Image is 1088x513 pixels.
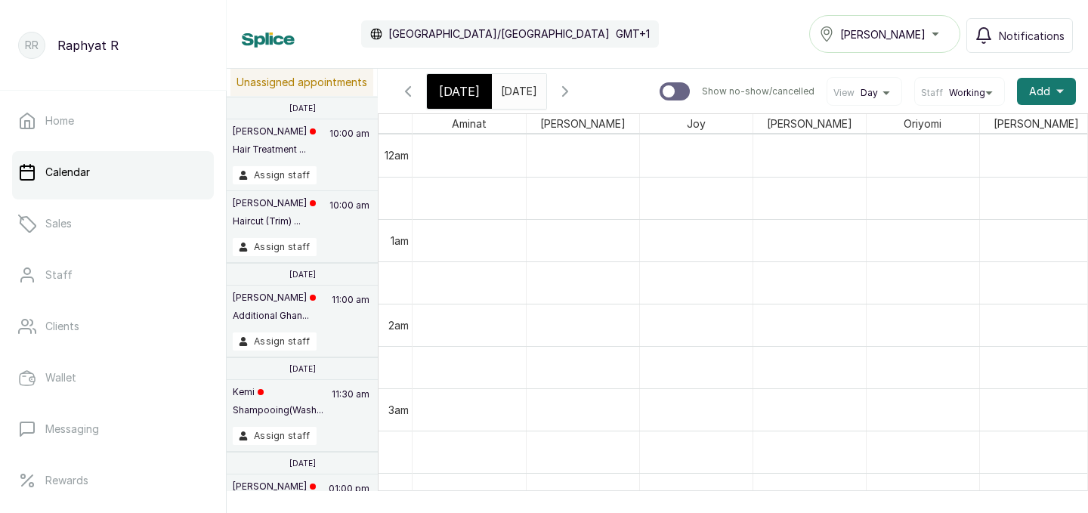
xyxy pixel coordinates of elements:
[388,26,610,42] p: [GEOGRAPHIC_DATA]/[GEOGRAPHIC_DATA]
[233,481,316,493] p: [PERSON_NAME]
[439,82,480,100] span: [DATE]
[289,270,316,279] p: [DATE]
[921,87,998,99] button: StaffWorking
[1029,84,1050,99] span: Add
[1017,78,1076,105] button: Add
[921,87,943,99] span: Staff
[833,87,895,99] button: ViewDay
[329,386,372,427] p: 11:30 am
[45,319,79,334] p: Clients
[12,357,214,399] a: Wallet
[289,104,316,113] p: [DATE]
[233,166,317,184] button: Assign staff
[329,292,372,332] p: 11:00 am
[45,267,73,283] p: Staff
[949,87,985,99] span: Working
[833,87,855,99] span: View
[233,292,316,304] p: [PERSON_NAME]
[233,197,316,209] p: [PERSON_NAME]
[233,125,316,138] p: [PERSON_NAME]
[233,386,323,398] p: Kemi
[12,254,214,296] a: Staff
[233,310,316,322] p: Additional Ghan...
[966,18,1073,53] button: Notifications
[999,28,1065,44] span: Notifications
[327,197,372,238] p: 10:00 am
[861,87,878,99] span: Day
[45,216,72,231] p: Sales
[12,202,214,245] a: Sales
[537,114,629,133] span: [PERSON_NAME]
[385,402,412,418] div: 3am
[12,408,214,450] a: Messaging
[289,364,316,373] p: [DATE]
[45,473,88,488] p: Rewards
[840,26,926,42] span: [PERSON_NAME]
[230,69,373,96] p: Unassigned appointments
[901,114,944,133] span: Oriyomi
[45,370,76,385] p: Wallet
[233,404,323,416] p: Shampooing(Wash...
[449,114,490,133] span: Aminat
[991,114,1082,133] span: [PERSON_NAME]
[12,459,214,502] a: Rewards
[233,144,316,156] p: Hair Treatment ...
[57,36,119,54] p: Raphyat R
[25,38,39,53] p: RR
[327,125,372,166] p: 10:00 am
[385,317,412,333] div: 2am
[382,147,412,163] div: 12am
[385,487,412,502] div: 4am
[12,151,214,193] a: Calendar
[427,74,492,109] div: [DATE]
[45,113,74,128] p: Home
[289,459,316,468] p: [DATE]
[12,305,214,348] a: Clients
[684,114,709,133] span: Joy
[764,114,855,133] span: [PERSON_NAME]
[45,422,99,437] p: Messaging
[233,332,317,351] button: Assign staff
[809,15,960,53] button: [PERSON_NAME]
[45,165,90,180] p: Calendar
[702,85,814,97] p: Show no-show/cancelled
[233,215,316,227] p: Haircut (Trim) ...
[12,100,214,142] a: Home
[233,238,317,256] button: Assign staff
[388,233,412,249] div: 1am
[616,26,650,42] p: GMT+1
[233,427,317,445] button: Assign staff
